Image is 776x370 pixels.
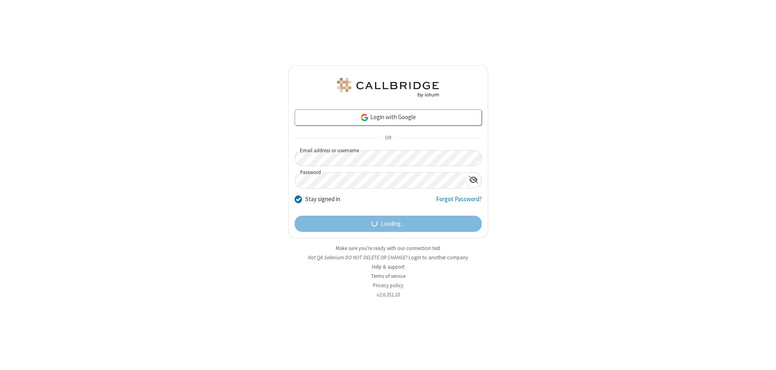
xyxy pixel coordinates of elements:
div: Show password [466,172,481,187]
button: Loading... [295,216,482,232]
input: Email address or username [295,150,482,166]
a: Forgot Password? [436,195,482,210]
label: Stay signed in [305,195,340,204]
a: Privacy policy [373,282,403,289]
img: QA Selenium DO NOT DELETE OR CHANGE [335,78,441,97]
input: Password [295,172,466,188]
a: Login with Google [295,109,482,126]
li: v2.6.351.18 [288,291,488,299]
li: Not QA Selenium DO NOT DELETE OR CHANGE? [288,254,488,261]
img: google-icon.png [360,113,369,122]
a: Terms of service [371,273,405,280]
button: Login to another company [409,254,468,261]
span: OR [382,132,394,144]
a: Make sure you're ready with our connection test [336,245,440,252]
span: Loading... [381,219,405,229]
a: Help & support [372,263,405,270]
